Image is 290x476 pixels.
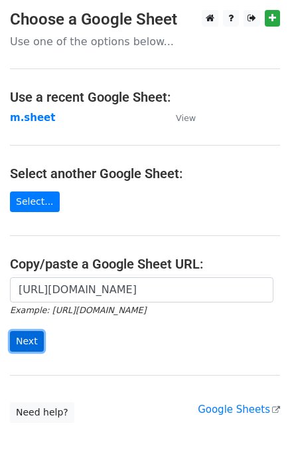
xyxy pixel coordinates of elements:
h3: Choose a Google Sheet [10,10,280,29]
a: View [163,112,196,124]
a: m.sheet [10,112,55,124]
p: Use one of the options below... [10,35,280,49]
a: Select... [10,191,60,212]
input: Paste your Google Sheet URL here [10,277,273,302]
small: View [176,113,196,123]
h4: Copy/paste a Google Sheet URL: [10,256,280,272]
h4: Use a recent Google Sheet: [10,89,280,105]
a: Google Sheets [198,404,280,416]
input: Next [10,331,44,352]
a: Need help? [10,402,74,423]
small: Example: [URL][DOMAIN_NAME] [10,305,146,315]
h4: Select another Google Sheet: [10,166,280,181]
